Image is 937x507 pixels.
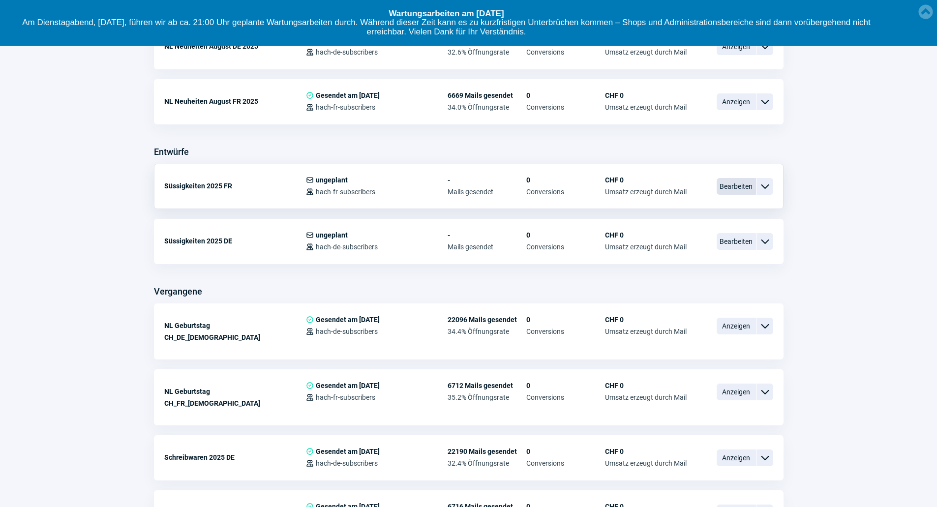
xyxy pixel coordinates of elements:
span: Umsatz erzeugt durch Mail [605,103,687,111]
strong: Wartungsarbeiten am [DATE] [389,9,504,18]
span: 32.6% Öffnungsrate [448,48,526,56]
span: 6712 Mails gesendet [448,382,526,389]
span: Bearbeiten [717,178,756,195]
span: 0 [526,447,605,455]
span: Anzeigen [717,449,756,466]
div: NL Neuheiten August FR 2025 [164,91,306,111]
span: Conversions [526,188,605,196]
span: hach-de-subscribers [316,48,378,56]
span: 0 [526,176,605,184]
span: Gesendet am [DATE] [316,91,380,99]
span: 35.2% Öffnungsrate [448,393,526,401]
span: 22190 Mails gesendet [448,447,526,455]
div: Schreibwaren 2025 DE [164,447,306,467]
span: Mails gesendet [448,188,526,196]
span: Conversions [526,48,605,56]
span: Mails gesendet [448,243,526,251]
span: Anzeigen [717,93,756,110]
span: Conversions [526,328,605,335]
span: hach-de-subscribers [316,459,378,467]
span: Umsatz erzeugt durch Mail [605,48,687,56]
span: CHF 0 [605,382,687,389]
span: 34.4% Öffnungsrate [448,328,526,335]
span: Gesendet am [DATE] [316,382,380,389]
span: CHF 0 [605,316,687,324]
span: hach-fr-subscribers [316,393,375,401]
span: CHF 0 [605,447,687,455]
span: Gesendet am [DATE] [316,316,380,324]
span: Conversions [526,103,605,111]
span: Gesendet am [DATE] [316,447,380,455]
span: hach-fr-subscribers [316,103,375,111]
span: Anzeigen [717,384,756,400]
span: hach-fr-subscribers [316,188,375,196]
span: Umsatz erzeugt durch Mail [605,243,687,251]
span: - [448,231,526,239]
span: - [448,176,526,184]
span: 6669 Mails gesendet [448,91,526,99]
span: Umsatz erzeugt durch Mail [605,328,687,335]
span: Am Dienstagabend, [DATE], führen wir ab ca. 21:00 Uhr geplante Wartungsarbeiten durch. Während di... [22,18,871,36]
span: 0 [526,382,605,389]
span: 34.0% Öffnungsrate [448,103,526,111]
span: 0 [526,316,605,324]
h3: Vergangene [154,284,202,299]
span: Conversions [526,459,605,467]
div: NL Geburtstag CH_FR_[DEMOGRAPHIC_DATA] [164,382,306,413]
span: Umsatz erzeugt durch Mail [605,393,687,401]
span: 22096 Mails gesendet [448,316,526,324]
h3: Entwürfe [154,144,189,160]
span: Anzeigen [717,318,756,334]
span: Conversions [526,243,605,251]
span: ungeplant [316,231,348,239]
span: 0 [526,231,605,239]
div: NL Geburtstag CH_DE_[DEMOGRAPHIC_DATA] [164,316,306,347]
span: Umsatz erzeugt durch Mail [605,188,687,196]
span: Conversions [526,393,605,401]
span: hach-de-subscribers [316,243,378,251]
span: Umsatz erzeugt durch Mail [605,459,687,467]
span: 32.4% Öffnungsrate [448,459,526,467]
span: 0 [526,91,605,99]
span: CHF 0 [605,176,687,184]
span: hach-de-subscribers [316,328,378,335]
div: Süssigkeiten 2025 DE [164,231,306,251]
span: CHF 0 [605,231,687,239]
span: ungeplant [316,176,348,184]
span: Bearbeiten [717,233,756,250]
span: CHF 0 [605,91,687,99]
div: Süssigkeiten 2025 FR [164,176,306,196]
